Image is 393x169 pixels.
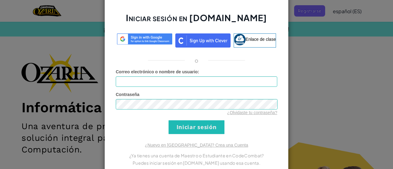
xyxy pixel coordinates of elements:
input: Iniciar sesión [169,120,224,134]
font: Enlace de clase [246,36,276,41]
a: ¿Olvidaste tu contraseña? [227,110,277,115]
font: Contraseña [116,92,139,97]
img: clever_sso_button@2x.png [175,33,231,48]
font: ¿Ya tienes una cuenta de Maestro o Estudiante en CodeCombat? [129,153,264,158]
font: Correo electrónico o nombre de usuario [116,69,198,74]
font: o [195,57,198,64]
img: classlink-logo-small.png [234,34,246,45]
img: log-in-google-sso.svg [117,33,172,45]
a: ¿Nuevo en [GEOGRAPHIC_DATA]? Crea una Cuenta [145,143,248,148]
font: Iniciar sesión en [DOMAIN_NAME] [126,12,267,23]
font: Puedes iniciar sesión en [DOMAIN_NAME] usando esa cuenta. [133,160,260,166]
font: : [198,69,199,74]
